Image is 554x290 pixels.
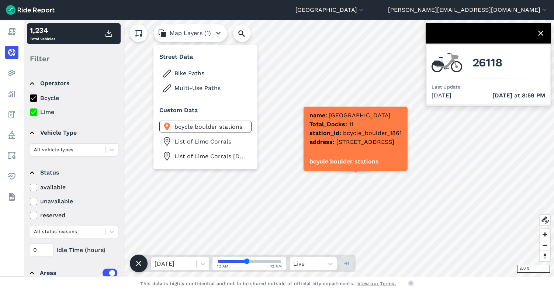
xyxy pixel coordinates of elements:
div: Filter [27,47,121,70]
div: [DATE] [432,91,545,100]
a: Analyze [5,87,18,100]
a: Report [5,25,18,38]
img: Ride Report [6,5,55,15]
span: List of Lime Corrals [174,137,248,146]
span: bcycle_boulder_1861 [343,130,402,137]
button: Zoom in [540,229,550,240]
label: Lime [30,108,118,117]
a: Heatmaps [5,66,18,80]
button: List of Lime Corrals [159,135,252,147]
summary: Status [30,162,117,183]
span: name [309,112,329,119]
span: bcycle boulder stations [174,122,248,131]
span: 12 AM [217,263,229,269]
button: Reset bearing to north [540,251,550,261]
a: Health [5,170,18,183]
button: Map Layers (1) [153,24,227,42]
span: Bike Paths [174,69,248,78]
canvas: Map [24,20,554,277]
label: reserved [30,211,118,220]
label: Bcycle [30,94,118,103]
a: View our Terms. [357,280,396,287]
button: [PERSON_NAME][EMAIL_ADDRESS][DOMAIN_NAME] [388,6,548,14]
h3: Street Data [159,52,252,64]
button: [GEOGRAPHIC_DATA] [295,6,365,14]
span: Total_Docks [309,121,349,128]
div: bcycle boulder stations [304,152,408,171]
span: 8:59 PM [522,92,545,99]
span: address [309,138,336,145]
a: Areas [5,149,18,162]
label: unavailable [30,197,118,206]
button: Multi-Use Paths [159,82,252,94]
a: Realtime [5,46,18,59]
span: List of Lime Corrals [DATE] [174,152,248,161]
label: available [30,183,118,192]
span: [STREET_ADDRESS] [336,138,394,145]
span: 26118 [472,58,502,67]
a: Policy [5,128,18,142]
span: 12 AM [270,263,282,269]
div: 200 ft [517,265,550,273]
span: [DATE] [492,92,512,99]
button: List of Lime Corrals [DATE] [159,150,252,162]
span: station_id [309,130,343,137]
div: Total Vehicles [30,25,55,42]
span: Multi-Use Paths [174,84,248,93]
div: Idle Time (hours) [30,244,118,257]
span: Last Update [432,84,460,90]
img: Bcycle [434,28,454,38]
summary: Operators [30,73,117,94]
div: 1,234 [30,25,55,36]
button: Bike Paths [159,67,252,79]
span: at [492,91,545,100]
input: Search Location or Vehicles [233,24,263,42]
span: [GEOGRAPHIC_DATA] [329,112,391,119]
summary: Areas [30,263,117,283]
a: Fees [5,108,18,121]
h3: Custom Data [159,106,252,118]
button: bcycle boulder stations [159,121,252,132]
div: Areas [40,269,117,277]
summary: Vehicle Type [30,122,117,143]
span: 11 [349,121,353,128]
img: Bcycle ebike [432,52,462,73]
a: Datasets [5,190,18,204]
button: Zoom out [540,240,550,251]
